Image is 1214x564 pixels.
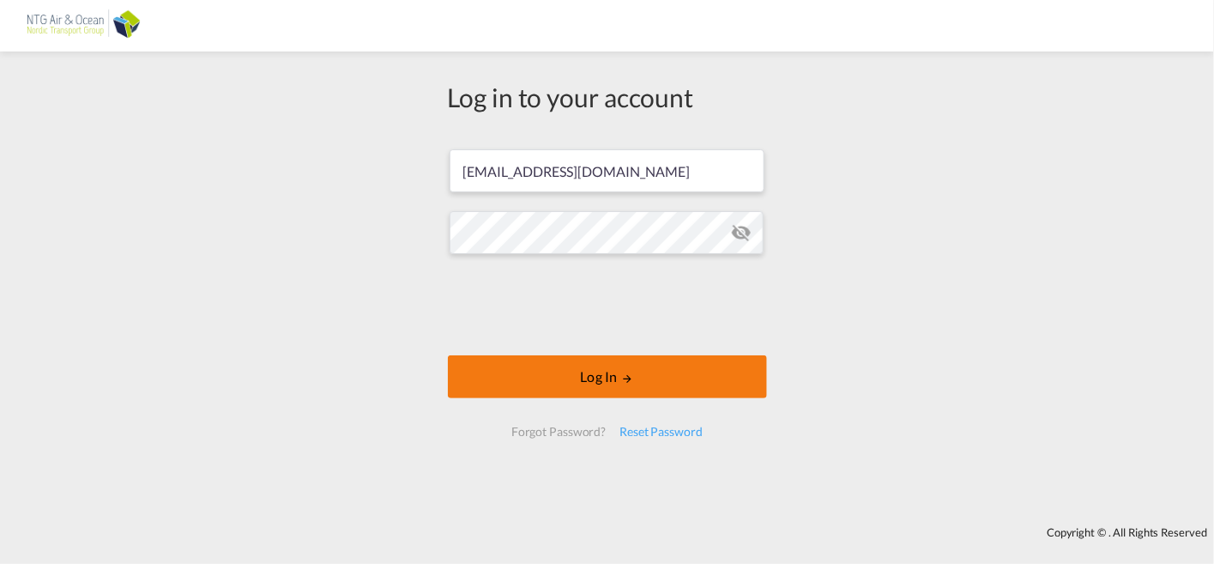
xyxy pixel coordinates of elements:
[450,149,764,192] input: Enter email/phone number
[477,271,738,338] iframe: reCAPTCHA
[731,222,752,243] md-icon: icon-eye-off
[504,416,613,447] div: Forgot Password?
[448,79,767,115] div: Log in to your account
[613,416,710,447] div: Reset Password
[448,355,767,398] button: LOGIN
[26,7,142,45] img: af31b1c0b01f11ecbc353f8e72265e29.png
